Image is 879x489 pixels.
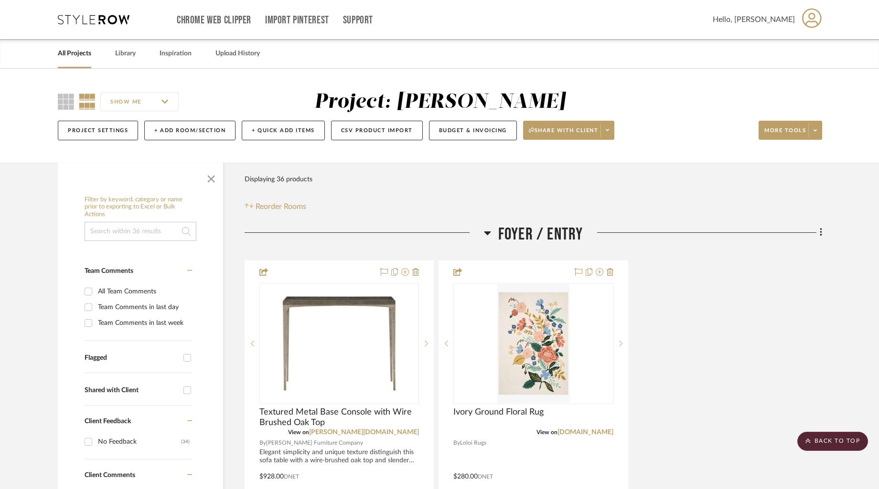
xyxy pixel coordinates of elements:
span: View on [536,429,557,435]
button: CSV Product Import [331,121,423,140]
h6: Filter by keyword, category or name prior to exporting to Excel or Bulk Actions [85,196,196,218]
div: All Team Comments [98,284,190,299]
span: By [259,438,266,447]
a: [PERSON_NAME][DOMAIN_NAME] [309,429,419,436]
span: Team Comments [85,268,133,274]
span: View on [288,429,309,435]
span: Client Feedback [85,418,131,425]
div: Team Comments in last week [98,315,190,331]
div: Shared with Client [85,386,179,395]
div: Flagged [85,354,179,362]
button: + Quick Add Items [242,121,325,140]
img: Ivory Ground Floral Rug [497,284,569,403]
span: Textured Metal Base Console with Wire Brushed Oak Top [259,407,419,428]
button: Project Settings [58,121,138,140]
input: Search within 36 results [85,222,196,241]
span: Foyer / Entry [498,224,583,245]
span: Loloi Rugs [460,438,486,447]
a: Inspiration [160,47,192,60]
button: Reorder Rooms [245,201,306,212]
a: Upload History [215,47,260,60]
span: Hello, [PERSON_NAME] [713,14,795,25]
scroll-to-top-button: BACK TO TOP [797,432,868,451]
button: Budget & Invoicing [429,121,517,140]
a: Chrome Web Clipper [177,16,251,24]
button: + Add Room/Section [144,121,236,140]
a: All Projects [58,47,91,60]
span: Ivory Ground Floral Rug [453,407,544,417]
button: Share with client [523,121,615,140]
a: [DOMAIN_NAME] [557,429,613,436]
a: Library [115,47,136,60]
div: Project: [PERSON_NAME] [314,92,566,112]
span: [PERSON_NAME] Furniture Company [266,438,363,447]
span: Share with client [529,127,599,141]
img: Textured Metal Base Console with Wire Brushed Oak Top [279,284,399,403]
button: More tools [759,121,822,140]
button: Close [202,167,221,187]
a: Import Pinterest [265,16,329,24]
div: Team Comments in last day [98,300,190,315]
div: 0 [454,283,612,404]
div: (34) [181,434,190,449]
span: Client Comments [85,472,135,479]
div: Displaying 36 products [245,170,312,189]
span: Reorder Rooms [256,201,306,212]
a: Support [343,16,373,24]
span: By [453,438,460,447]
div: No Feedback [98,434,181,449]
span: More tools [764,127,806,141]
